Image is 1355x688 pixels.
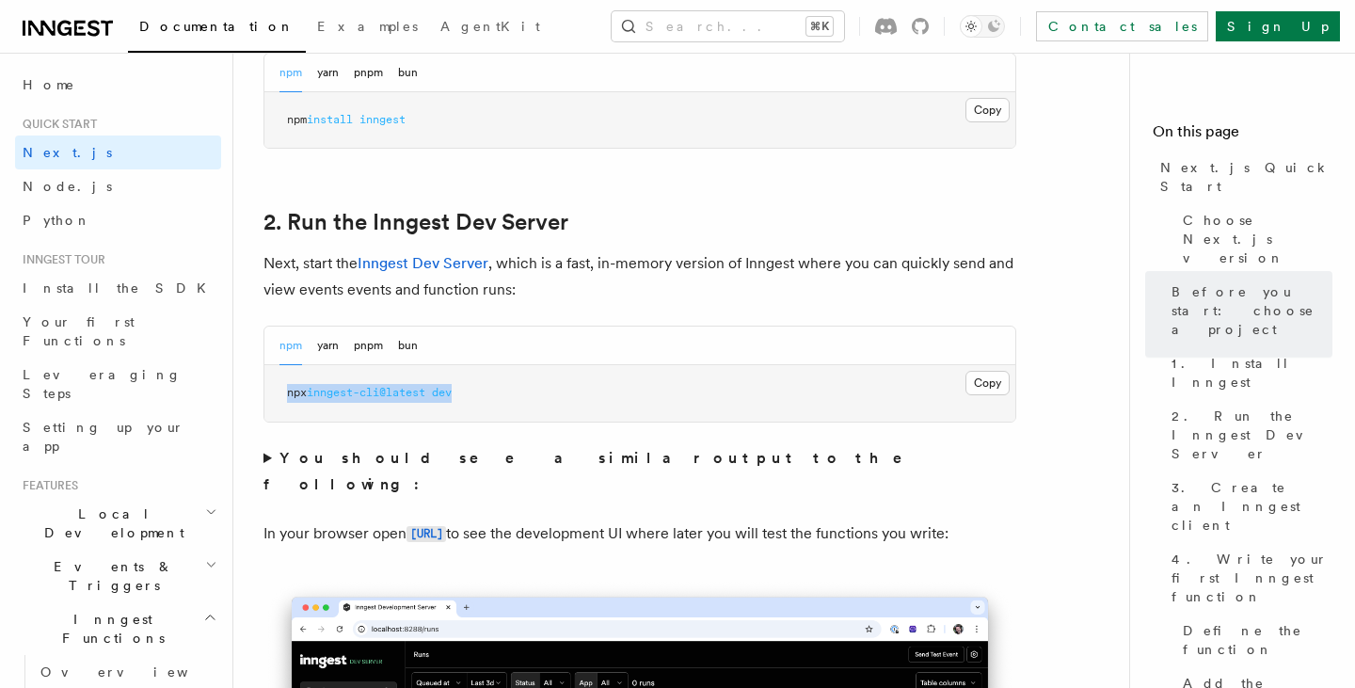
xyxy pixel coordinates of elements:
a: Node.js [15,169,221,203]
a: 4. Write your first Inngest function [1164,542,1332,614]
button: npm [279,327,302,365]
code: [URL] [406,526,446,542]
a: Documentation [128,6,306,53]
span: Overview [40,664,234,680]
span: Inngest Functions [15,610,203,648]
span: Features [15,478,78,493]
button: bun [398,327,418,365]
a: Contact sales [1036,11,1208,41]
span: Leveraging Steps [23,367,182,401]
a: 2. Run the Inngest Dev Server [1164,399,1332,471]
button: Toggle dark mode [960,15,1005,38]
span: 2. Run the Inngest Dev Server [1172,407,1332,463]
p: Next, start the , which is a fast, in-memory version of Inngest where you can quickly send and vi... [263,250,1016,303]
span: Local Development [15,504,205,542]
span: AgentKit [440,19,540,34]
button: npm [279,54,302,92]
a: 3. Create an Inngest client [1164,471,1332,542]
span: Node.js [23,179,112,194]
a: Install the SDK [15,271,221,305]
button: pnpm [354,327,383,365]
strong: You should see a similar output to the following: [263,449,929,493]
span: Events & Triggers [15,557,205,595]
button: bun [398,54,418,92]
span: Your first Functions [23,314,135,348]
a: Before you start: choose a project [1164,275,1332,346]
span: install [307,113,353,126]
span: 3. Create an Inngest client [1172,478,1332,535]
span: Choose Next.js version [1183,211,1332,267]
button: Copy [965,98,1010,122]
span: Next.js Quick Start [1160,158,1332,196]
span: Define the function [1183,621,1332,659]
button: Search...⌘K [612,11,844,41]
a: AgentKit [429,6,551,51]
button: Inngest Functions [15,602,221,655]
span: Setting up your app [23,420,184,454]
a: Your first Functions [15,305,221,358]
p: In your browser open to see the development UI where later you will test the functions you write: [263,520,1016,548]
span: inngest-cli@latest [307,386,425,399]
h4: On this page [1153,120,1332,151]
a: [URL] [406,524,446,542]
button: yarn [317,327,339,365]
a: Choose Next.js version [1175,203,1332,275]
button: Copy [965,371,1010,395]
span: Examples [317,19,418,34]
span: Inngest tour [15,252,105,267]
span: Install the SDK [23,280,217,296]
a: Python [15,203,221,237]
kbd: ⌘K [806,17,833,36]
button: pnpm [354,54,383,92]
span: Home [23,75,75,94]
span: 4. Write your first Inngest function [1172,550,1332,606]
button: Local Development [15,497,221,550]
summary: You should see a similar output to the following: [263,445,1016,498]
span: npx [287,386,307,399]
a: Setting up your app [15,410,221,463]
a: Next.js Quick Start [1153,151,1332,203]
a: Sign Up [1216,11,1340,41]
span: npm [287,113,307,126]
a: Next.js [15,136,221,169]
button: yarn [317,54,339,92]
a: Examples [306,6,429,51]
span: Before you start: choose a project [1172,282,1332,339]
span: Next.js [23,145,112,160]
a: Leveraging Steps [15,358,221,410]
span: Quick start [15,117,97,132]
a: Define the function [1175,614,1332,666]
a: Inngest Dev Server [358,254,488,272]
a: Home [15,68,221,102]
span: Python [23,213,91,228]
a: 2. Run the Inngest Dev Server [263,209,568,235]
button: Events & Triggers [15,550,221,602]
span: dev [432,386,452,399]
span: Documentation [139,19,295,34]
span: 1. Install Inngest [1172,354,1332,392]
span: inngest [359,113,406,126]
a: 1. Install Inngest [1164,346,1332,399]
